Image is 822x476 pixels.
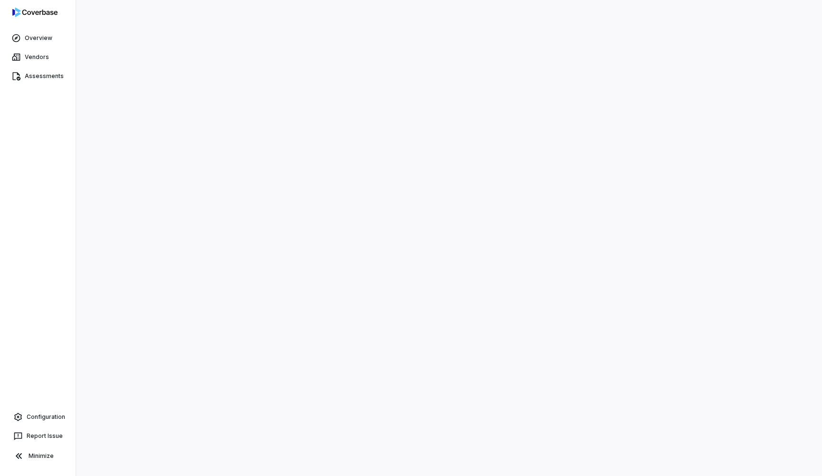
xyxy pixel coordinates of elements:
[2,30,74,47] a: Overview
[2,68,74,85] a: Assessments
[4,408,72,426] a: Configuration
[2,49,74,66] a: Vendors
[4,446,72,466] button: Minimize
[4,427,72,445] button: Report Issue
[12,8,58,17] img: logo-D7KZi-bG.svg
